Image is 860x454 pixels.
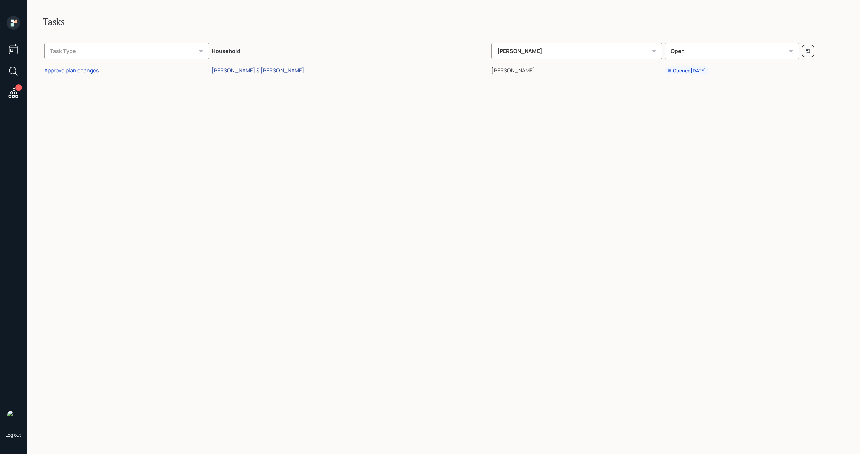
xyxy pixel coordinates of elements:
[490,62,663,77] td: [PERSON_NAME]
[44,43,209,59] div: Task Type
[15,84,22,91] div: 1
[43,16,844,28] h2: Tasks
[665,43,799,59] div: Open
[7,410,20,423] img: michael-russo-headshot.png
[44,66,99,74] div: Approve plan changes
[210,38,490,62] th: Household
[212,66,304,74] div: [PERSON_NAME] & [PERSON_NAME]
[491,43,662,59] div: [PERSON_NAME]
[668,67,706,74] div: Opened [DATE]
[5,432,21,438] div: Log out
